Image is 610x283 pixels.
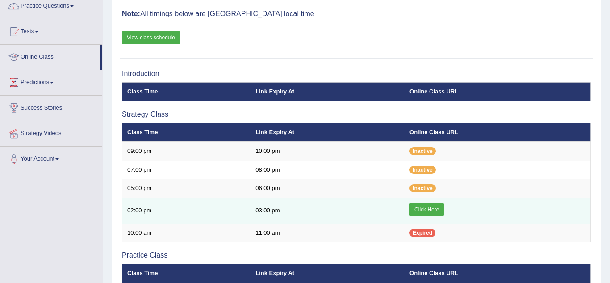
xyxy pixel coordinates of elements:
[122,161,251,179] td: 07:00 pm
[409,229,435,237] span: Expired
[409,184,436,192] span: Inactive
[122,10,140,17] b: Note:
[122,198,251,224] td: 02:00 pm
[122,264,251,283] th: Class Time
[251,161,405,179] td: 08:00 pm
[0,96,102,118] a: Success Stories
[0,45,100,67] a: Online Class
[409,203,444,216] a: Click Here
[122,179,251,198] td: 05:00 pm
[409,166,436,174] span: Inactive
[409,147,436,155] span: Inactive
[405,82,590,101] th: Online Class URL
[122,31,180,44] a: View class schedule
[122,251,591,259] h3: Practice Class
[0,121,102,144] a: Strategy Videos
[122,142,251,161] td: 09:00 pm
[251,142,405,161] td: 10:00 pm
[122,123,251,142] th: Class Time
[0,70,102,93] a: Predictions
[122,224,251,242] td: 10:00 am
[251,224,405,242] td: 11:00 am
[0,147,102,169] a: Your Account
[251,179,405,198] td: 06:00 pm
[251,264,405,283] th: Link Expiry At
[122,110,591,118] h3: Strategy Class
[0,19,102,42] a: Tests
[251,123,405,142] th: Link Expiry At
[405,123,590,142] th: Online Class URL
[122,10,591,18] h3: All timings below are [GEOGRAPHIC_DATA] local time
[122,82,251,101] th: Class Time
[251,198,405,224] td: 03:00 pm
[251,82,405,101] th: Link Expiry At
[405,264,590,283] th: Online Class URL
[122,70,591,78] h3: Introduction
